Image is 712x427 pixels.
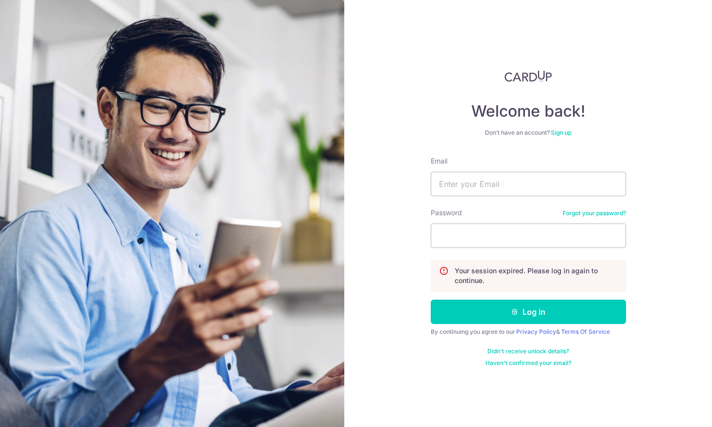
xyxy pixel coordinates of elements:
p: Your session expired. Please log in again to continue. [455,266,618,285]
h4: Welcome back! [431,102,626,121]
a: Haven't confirmed your email? [485,359,571,367]
label: Password [431,208,462,218]
a: Didn't receive unlock details? [487,347,569,355]
div: Don’t have an account? [431,129,626,137]
button: Log in [431,300,626,324]
a: Sign up [551,129,571,136]
div: By continuing you agree to our & [431,328,626,336]
a: Terms Of Service [561,328,610,335]
img: CardUp Logo [504,70,552,82]
a: Forgot your password? [563,209,626,217]
label: Email [431,156,447,166]
input: Enter your Email [431,172,626,196]
a: Privacy Policy [516,328,556,335]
